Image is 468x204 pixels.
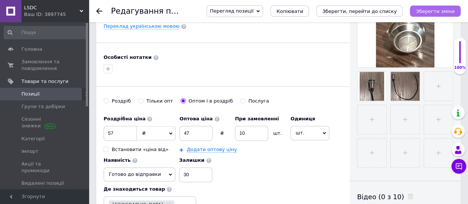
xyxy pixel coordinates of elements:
p: Кнопка для комутаці, розрахована на струм до 3 ампер. Має червону LED підсвітку. Діапазон робочих... [7,7,230,23]
span: Групи та добірки [21,103,65,110]
div: Оптом і в роздріб [189,98,233,104]
b: Де знаходиться товар [104,186,165,192]
div: Ваш ID: 3897745 [24,11,89,18]
span: Головна [21,46,42,53]
b: Наявність [104,157,131,163]
button: Зберегти зміни [410,6,461,17]
b: Роздрібна ціна [104,116,145,121]
a: Переклад українською мовою [104,23,179,29]
b: Залишки [179,157,204,163]
button: Копіювати [270,6,309,17]
body: Редактор, F32381E0-13E8-4331-9F36-E0BA8C99110C [7,7,230,23]
div: Послуга [248,98,269,104]
span: Товари та послуги [21,78,68,85]
span: ₴ [142,130,146,136]
span: Імпорт [21,148,38,155]
span: Акції та промокоди [21,161,68,174]
input: 0 [104,126,137,141]
div: шт. [268,130,287,137]
div: Встановити «ціна від» [112,146,169,153]
span: Відео (0 з 10) [357,193,404,201]
span: Замовлення та повідомлення [21,58,68,72]
i: Зберегти, перейти до списку [322,9,397,14]
span: Позиції [21,91,40,97]
span: Сезонні знижки [21,116,68,129]
button: Чат з покупцем [451,159,466,174]
span: Категорії [21,136,45,142]
span: Перегляд позиції [210,8,253,14]
input: Пошук [4,26,87,39]
div: 100% Якість заповнення [454,37,466,74]
div: 100% [454,65,466,70]
span: Копіювати [276,9,303,14]
input: 0 [179,126,213,141]
b: Особисті нотатки [104,54,152,60]
input: 0 [235,126,268,141]
span: LSDC [24,4,80,11]
span: шт. [290,126,329,140]
div: Роздріб [112,98,131,104]
label: Одиниця [290,116,329,122]
a: Додати оптову ціну [187,147,237,153]
span: Готово до відправки [109,171,161,177]
h1: Редагування позиції: Кнопка без фіксації LED червона 3А 12 мм [111,7,373,16]
div: ₴ [213,130,231,137]
b: Оптова ціна [179,116,213,121]
div: Повернутися назад [96,8,102,14]
span: Видалені позиції [21,180,64,187]
label: При замовленні [235,116,287,122]
div: Тільки опт [147,98,173,104]
input: - [179,167,212,182]
button: Зберегти, перейти до списку [316,6,403,17]
i: Зберегти зміни [416,9,455,14]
